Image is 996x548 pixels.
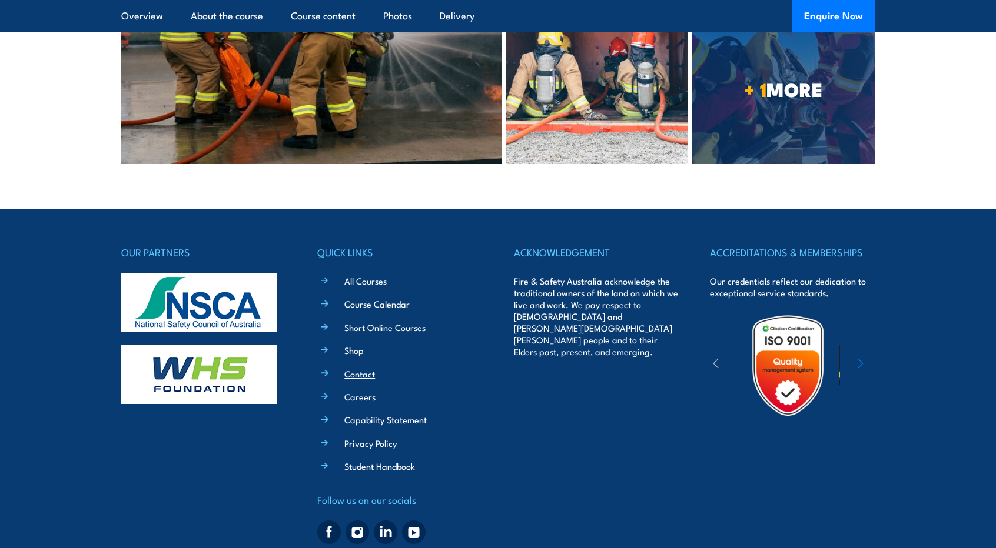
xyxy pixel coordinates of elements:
a: Course Calendar [344,298,410,310]
img: Untitled design (19) [736,314,839,417]
p: Fire & Safety Australia acknowledge the traditional owners of the land on which we live and work.... [514,275,679,357]
a: Student Handbook [344,460,415,472]
a: Careers [344,390,376,403]
h4: QUICK LINKS [317,244,482,260]
img: ewpa-logo [839,345,942,386]
a: Shop [344,344,364,356]
strong: + 1 [744,74,766,103]
h4: OUR PARTNERS [121,244,286,260]
a: Contact [344,367,375,380]
p: Our credentials reflect our dedication to exceptional service standards. [710,275,875,299]
h4: ACKNOWLEDGEMENT [514,244,679,260]
a: Capability Statement [344,413,427,426]
img: whs-logo-footer [121,345,277,404]
a: All Courses [344,275,387,287]
a: + 1MORE [692,13,875,164]
span: MORE [692,81,875,97]
a: Privacy Policy [344,437,397,449]
a: Short Online Courses [344,321,426,333]
h4: ACCREDITATIONS & MEMBERSHIPS [710,244,875,260]
h4: Follow us on our socials [317,492,482,508]
img: nsca-logo-footer [121,273,277,332]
